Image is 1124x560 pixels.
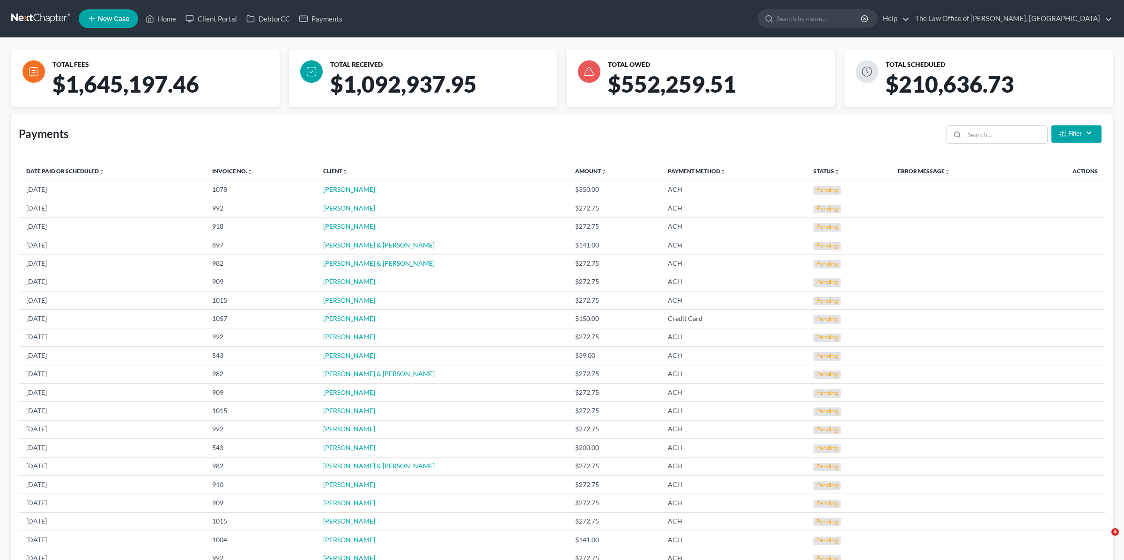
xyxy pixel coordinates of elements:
[323,333,375,341] a: [PERSON_NAME]
[205,383,316,401] td: 909
[886,60,1109,69] div: TOTAL SCHEDULED
[205,475,316,494] td: 910
[568,255,660,273] td: $272.75
[568,457,660,475] td: $272.75
[323,517,375,525] a: [PERSON_NAME]
[330,60,554,69] div: TOTAL RECEIVED
[776,10,862,27] input: Search by name...
[660,328,806,346] td: ACH
[910,10,1112,27] a: The Law Office of [PERSON_NAME], [GEOGRAPHIC_DATA]
[19,273,205,291] td: [DATE]
[19,291,205,309] td: [DATE]
[813,518,841,526] div: Pending
[19,365,205,383] td: [DATE]
[813,297,841,305] div: Pending
[660,310,806,328] td: Credit Card
[568,328,660,346] td: $272.75
[660,347,806,365] td: ACH
[568,218,660,236] td: $272.75
[813,278,841,287] div: Pending
[26,167,104,175] a: Date Paid or Scheduledunfold_more
[99,169,104,175] i: unfold_more
[205,310,316,328] td: 1057
[813,389,841,398] div: Pending
[660,291,806,309] td: ACH
[813,444,841,453] div: Pending
[181,10,242,27] a: Client Portal
[49,71,287,107] div: $1,645,197.46
[323,388,375,396] a: [PERSON_NAME]
[19,126,68,141] div: Payments
[568,439,660,457] td: $200.00
[660,420,806,438] td: ACH
[1111,528,1119,536] span: 4
[608,60,831,69] div: TOTAL OWED
[19,199,205,218] td: [DATE]
[205,347,316,365] td: 543
[813,371,841,379] div: Pending
[19,531,205,549] td: [DATE]
[660,512,806,531] td: ACH
[141,10,181,27] a: Home
[295,10,347,27] a: Payments
[205,328,316,346] td: 992
[1051,125,1102,143] button: Filter
[205,255,316,273] td: 982
[323,407,375,415] a: [PERSON_NAME]
[660,255,806,273] td: ACH
[720,169,726,175] i: unfold_more
[813,352,841,361] div: Pending
[813,481,841,490] div: Pending
[323,351,375,359] a: [PERSON_NAME]
[212,167,253,175] a: Invoice No.unfold_more
[568,531,660,549] td: $141.00
[19,512,205,531] td: [DATE]
[813,186,841,195] div: Pending
[323,462,435,470] a: [PERSON_NAME] & [PERSON_NAME]
[813,537,841,545] div: Pending
[1092,528,1115,551] iframe: Intercom live chat
[205,218,316,236] td: 918
[660,531,806,549] td: ACH
[878,10,910,27] a: Help
[660,365,806,383] td: ACH
[568,236,660,254] td: $141.00
[834,169,840,175] i: unfold_more
[19,236,205,254] td: [DATE]
[300,60,323,83] img: icon-check-083e517794b2d0c9857e4f635ab0b7af2d0c08d6536bacabfc8e022616abee0b.svg
[568,383,660,401] td: $272.75
[19,402,205,420] td: [DATE]
[247,169,253,175] i: unfold_more
[660,273,806,291] td: ACH
[205,402,316,420] td: 1015
[601,169,606,175] i: unfold_more
[898,167,950,175] a: Error Messageunfold_more
[205,273,316,291] td: 909
[578,60,600,83] img: icon-danger-e58c4ab046b7aead248db79479122951d35969c85d4bc7e3c99ded9e97da88b9.svg
[98,15,129,22] span: New Case
[19,347,205,365] td: [DATE]
[205,439,316,457] td: 543
[813,167,840,175] a: Statusunfold_more
[205,512,316,531] td: 1015
[660,236,806,254] td: ACH
[323,425,375,433] a: [PERSON_NAME]
[568,475,660,494] td: $272.75
[323,444,375,451] a: [PERSON_NAME]
[326,71,565,107] div: $1,092,937.95
[205,291,316,309] td: 1015
[323,314,375,322] a: [PERSON_NAME]
[205,365,316,383] td: 982
[660,199,806,218] td: ACH
[660,402,806,420] td: ACH
[323,259,435,267] a: [PERSON_NAME] & [PERSON_NAME]
[205,420,316,438] td: 992
[323,167,348,175] a: Clientunfold_more
[205,531,316,549] td: 1004
[22,60,45,83] img: icon-file-b29cf8da5eedfc489a46aaea687006073f244b5a23b9e007f89f024b0964413f.svg
[242,10,295,27] a: DebtorCC
[856,60,878,83] img: icon-clock-d73164eb2ae29991c6cfd87df313ee0fe99a8f842979cbe5c34fb2ad7dc89896.svg
[19,328,205,346] td: [DATE]
[19,255,205,273] td: [DATE]
[19,420,205,438] td: [DATE]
